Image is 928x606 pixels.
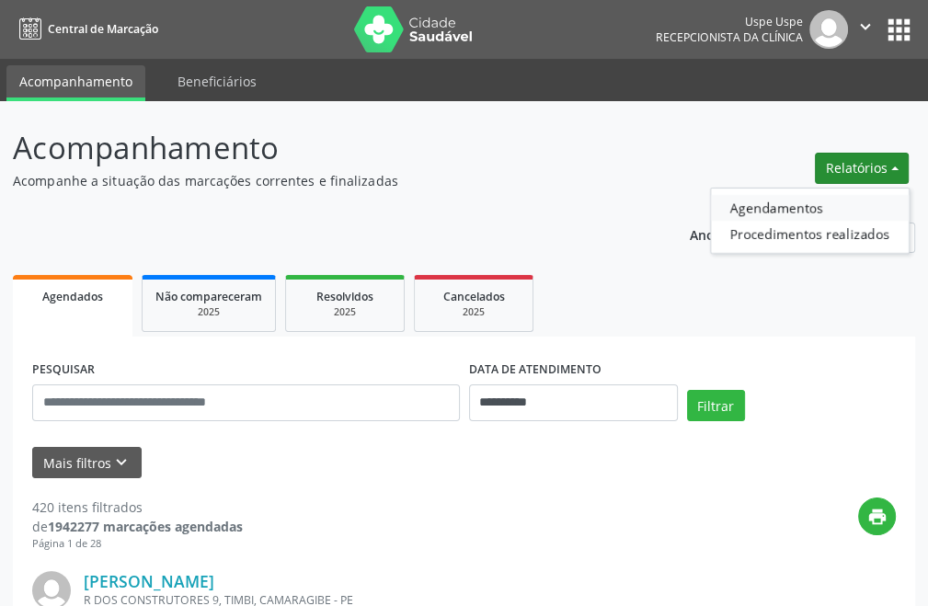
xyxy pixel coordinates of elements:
[32,447,142,479] button: Mais filtroskeyboard_arrow_down
[165,65,269,97] a: Beneficiários
[711,221,909,246] a: Procedimentos realizados
[809,10,848,49] img: img
[42,289,103,304] span: Agendados
[155,305,262,319] div: 2025
[155,289,262,304] span: Não compareceram
[858,497,896,535] button: print
[6,65,145,101] a: Acompanhamento
[687,390,745,421] button: Filtrar
[469,356,601,384] label: DATA DE ATENDIMENTO
[13,14,158,44] a: Central de Marcação
[656,29,803,45] span: Recepcionista da clínica
[815,153,909,184] button: Relatórios
[883,14,915,46] button: apps
[111,452,132,473] i: keyboard_arrow_down
[443,289,505,304] span: Cancelados
[855,17,876,37] i: 
[32,517,243,536] div: de
[711,195,909,221] a: Agendamentos
[656,14,803,29] div: Uspe Uspe
[32,356,95,384] label: PESQUISAR
[48,21,158,37] span: Central de Marcação
[48,518,243,535] strong: 1942277 marcações agendadas
[848,10,883,49] button: 
[13,125,645,171] p: Acompanhamento
[299,305,391,319] div: 2025
[316,289,373,304] span: Resolvidos
[84,571,214,591] a: [PERSON_NAME]
[690,223,853,246] p: Ano de acompanhamento
[32,536,243,552] div: Página 1 de 28
[32,497,243,517] div: 420 itens filtrados
[710,188,910,254] ul: Relatórios
[428,305,520,319] div: 2025
[867,507,888,527] i: print
[13,171,645,190] p: Acompanhe a situação das marcações correntes e finalizadas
